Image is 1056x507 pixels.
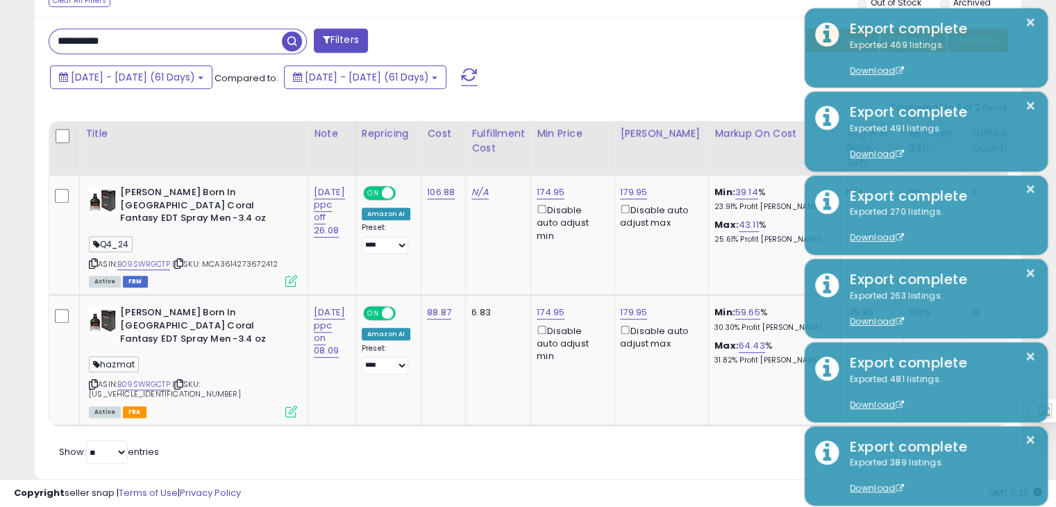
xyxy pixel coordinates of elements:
[89,276,121,288] span: All listings currently available for purchase on Amazon
[714,185,735,199] b: Min:
[537,185,564,199] a: 174.95
[714,306,830,332] div: %
[839,353,1037,373] div: Export complete
[305,70,429,84] span: [DATE] - [DATE] (61 Days)
[714,356,830,365] p: 31.82% Profit [PERSON_NAME]
[284,65,446,89] button: [DATE] - [DATE] (61 Days)
[714,235,830,244] p: 25.61% Profit [PERSON_NAME]
[71,70,195,84] span: [DATE] - [DATE] (61 Days)
[839,290,1037,329] div: Exported 263 listings.
[735,185,758,199] a: 39.14
[117,258,170,270] a: B09SWRGCTP
[364,308,382,319] span: ON
[850,148,904,160] a: Download
[620,202,698,229] div: Disable auto adjust max
[839,39,1037,78] div: Exported 469 listings.
[839,19,1037,39] div: Export complete
[471,306,520,319] div: 6.83
[362,328,410,340] div: Amazon AI
[714,306,735,319] b: Min:
[89,186,297,285] div: ASIN:
[471,185,488,199] a: N/A
[1025,181,1036,198] button: ×
[89,186,117,214] img: 41zOjF4T2OL._SL40_.jpg
[714,323,830,333] p: 30.30% Profit [PERSON_NAME]
[362,223,410,254] div: Preset:
[14,487,241,500] div: seller snap | |
[714,186,830,212] div: %
[850,315,904,327] a: Download
[850,231,904,243] a: Download
[714,126,835,141] div: Markup on Cost
[427,126,460,141] div: Cost
[89,406,121,418] span: All listings currently available for purchase on Amazon
[839,102,1037,122] div: Export complete
[714,219,830,244] div: %
[839,437,1037,457] div: Export complete
[123,406,146,418] span: FBA
[59,445,159,458] span: Show: entries
[739,339,765,353] a: 64.43
[427,306,451,319] a: 88.87
[215,72,278,85] span: Compared to:
[89,306,117,334] img: 41zOjF4T2OL._SL40_.jpg
[314,28,368,53] button: Filters
[314,185,345,238] a: [DATE] ppc off 26.08
[850,65,904,76] a: Download
[537,202,603,242] div: Disable auto adjust min
[50,65,212,89] button: [DATE] - [DATE] (61 Days)
[709,121,841,176] th: The percentage added to the cost of goods (COGS) that forms the calculator for Min & Max prices.
[117,379,170,390] a: B09SWRGCTP
[714,339,739,352] b: Max:
[180,486,241,499] a: Privacy Policy
[362,344,410,375] div: Preset:
[89,379,241,399] span: | SKU: [US_VEHICLE_IDENTIFICATION_NUMBER]
[89,236,133,252] span: Q4_24
[620,306,647,319] a: 179.95
[739,218,759,232] a: 43.11
[620,185,647,199] a: 179.95
[1025,97,1036,115] button: ×
[394,188,416,199] span: OFF
[839,206,1037,244] div: Exported 270 listings.
[314,126,350,141] div: Note
[172,258,278,269] span: | SKU: MCA3614273672412
[362,208,410,220] div: Amazon AI
[1025,14,1036,31] button: ×
[89,356,139,372] span: hazmat
[839,269,1037,290] div: Export complete
[89,306,297,416] div: ASIN:
[427,185,455,199] a: 106.88
[714,218,739,231] b: Max:
[364,188,382,199] span: ON
[120,186,289,228] b: [PERSON_NAME] Born In [GEOGRAPHIC_DATA] Coral Fantasy EDT Spray Men -3.4 oz
[735,306,760,319] a: 59.65
[1025,265,1036,282] button: ×
[1025,431,1036,449] button: ×
[537,323,603,363] div: Disable auto adjust min
[362,126,415,141] div: Repricing
[850,399,904,410] a: Download
[119,486,178,499] a: Terms of Use
[620,126,703,141] div: [PERSON_NAME]
[1025,348,1036,365] button: ×
[120,306,289,349] b: [PERSON_NAME] Born In [GEOGRAPHIC_DATA] Coral Fantasy EDT Spray Men -3.4 oz
[314,306,345,358] a: [DATE] ppc on 08.09
[14,486,65,499] strong: Copyright
[714,340,830,365] div: %
[537,126,608,141] div: Min Price
[839,456,1037,495] div: Exported 389 listings.
[850,482,904,494] a: Download
[537,306,564,319] a: 174.95
[839,122,1037,161] div: Exported 491 listings.
[394,308,416,319] span: OFF
[839,186,1037,206] div: Export complete
[839,373,1037,412] div: Exported 481 listings.
[85,126,302,141] div: Title
[620,323,698,350] div: Disable auto adjust max
[471,126,525,156] div: Fulfillment Cost
[123,276,148,288] span: FBM
[714,202,830,212] p: 23.91% Profit [PERSON_NAME]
